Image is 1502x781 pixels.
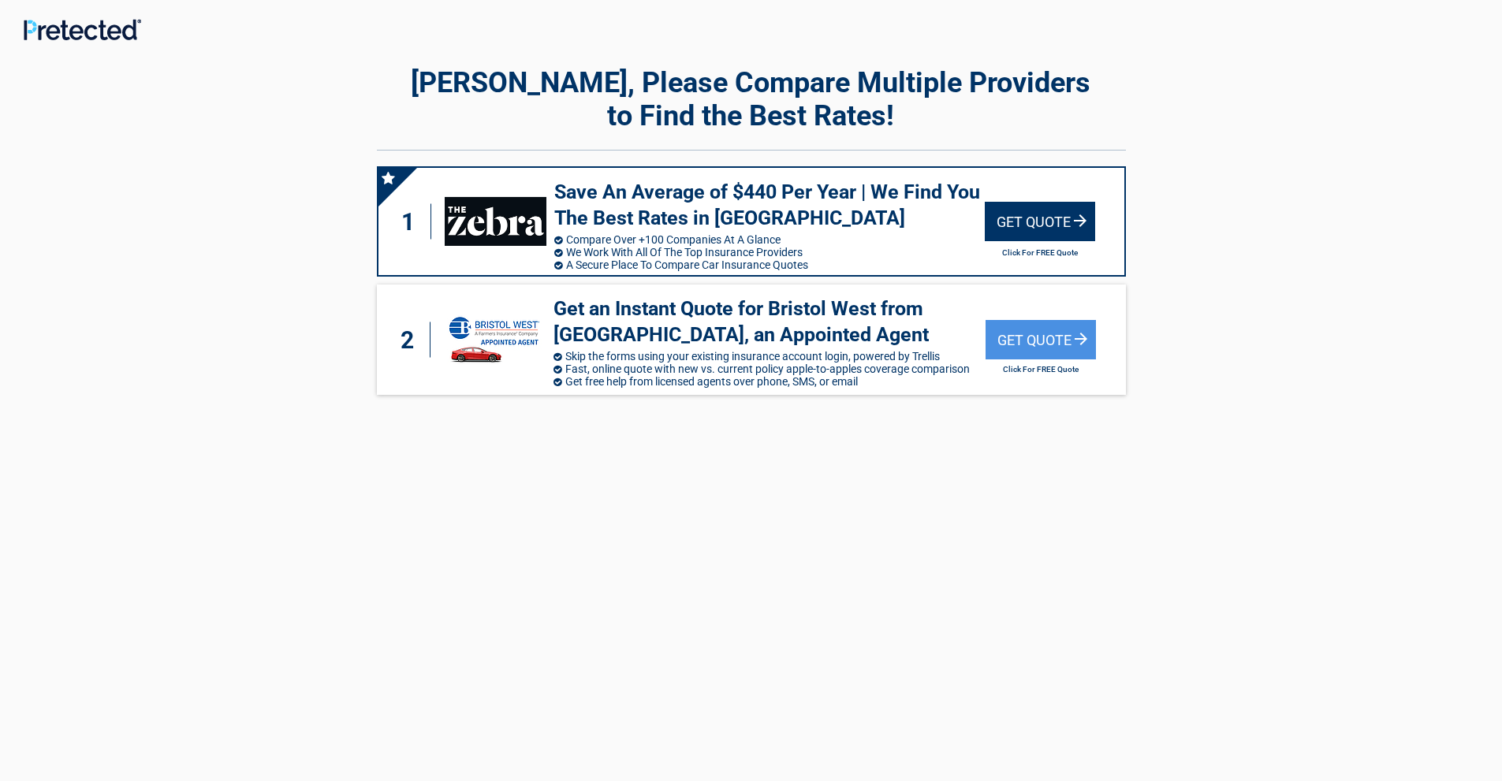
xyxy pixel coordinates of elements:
li: Skip the forms using your existing insurance account login, powered by Trellis [553,350,986,363]
h3: Get an Instant Quote for Bristol West from [GEOGRAPHIC_DATA], an Appointed Agent [553,296,986,348]
h2: Click For FREE Quote [985,248,1095,257]
li: Fast, online quote with new vs. current policy apple-to-apples coverage comparison [553,363,986,375]
div: 1 [394,204,432,240]
h2: Click For FREE Quote [986,365,1096,374]
img: savvy's logo [447,313,542,366]
li: Compare Over +100 Companies At A Glance [554,233,985,246]
div: 2 [393,322,430,358]
h2: [PERSON_NAME], Please Compare Multiple Providers to Find the Best Rates! [377,66,1126,132]
h3: Save An Average of $440 Per Year | We Find You The Best Rates in [GEOGRAPHIC_DATA] [554,180,985,231]
img: thezebra's logo [445,197,546,246]
div: Get Quote [985,202,1095,241]
li: We Work With All Of The Top Insurance Providers [554,246,985,258]
div: Get Quote [986,320,1096,359]
li: Get free help from licensed agents over phone, SMS, or email [553,375,986,388]
img: Main Logo [24,19,141,40]
li: A Secure Place To Compare Car Insurance Quotes [554,258,985,271]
